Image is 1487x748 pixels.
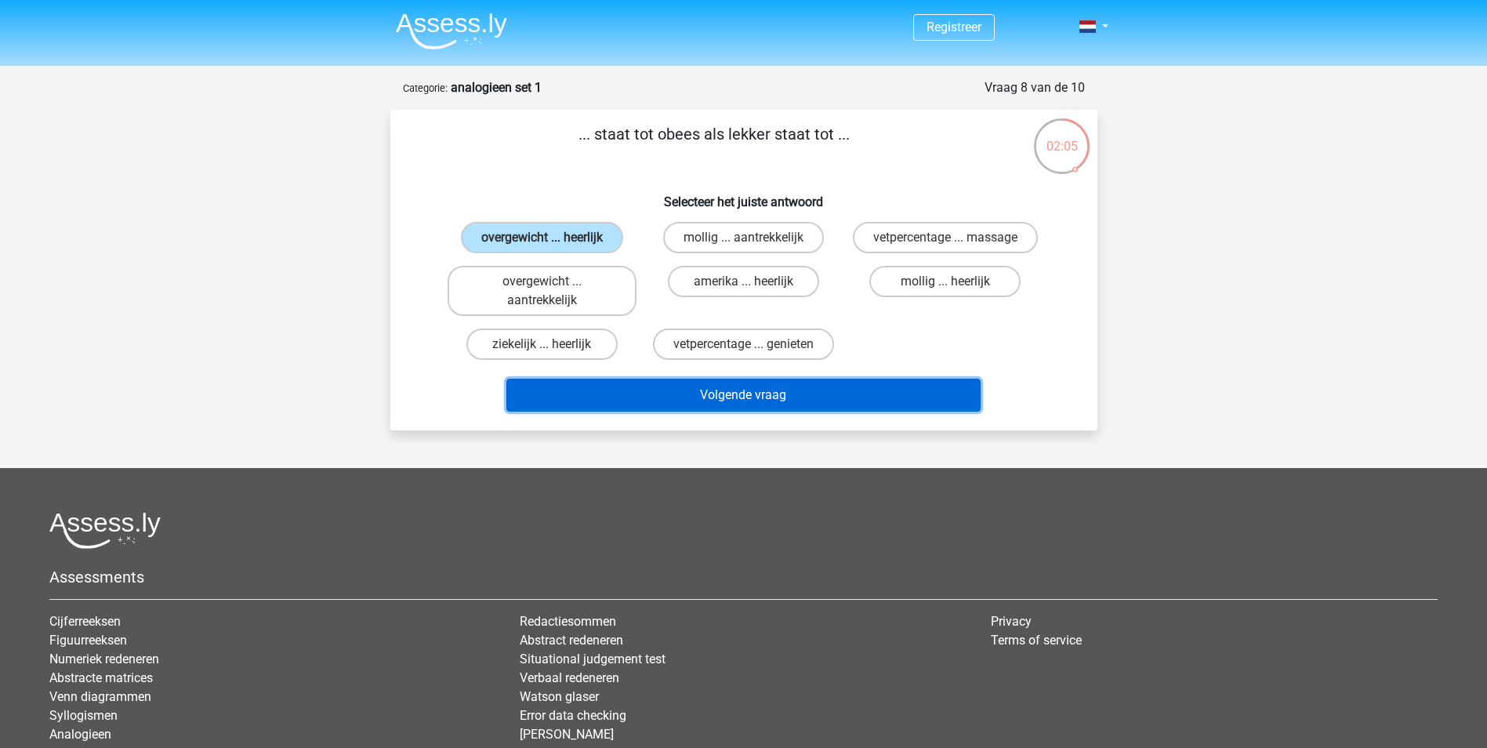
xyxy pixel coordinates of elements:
[49,512,161,549] img: Assessly logo
[466,329,618,360] label: ziekelijk ... heerlijk
[506,379,981,412] button: Volgende vraag
[396,13,507,49] img: Assessly
[461,222,623,253] label: overgewicht ... heerlijk
[49,708,118,723] a: Syllogismen
[49,689,151,704] a: Venn diagrammen
[853,222,1038,253] label: vetpercentage ... massage
[451,80,542,95] strong: analogieen set 1
[49,670,153,685] a: Abstracte matrices
[49,652,159,666] a: Numeriek redeneren
[49,614,121,629] a: Cijferreeksen
[927,20,981,34] a: Registreer
[668,266,819,297] label: amerika ... heerlijk
[520,689,599,704] a: Watson glaser
[49,568,1438,586] h5: Assessments
[520,670,619,685] a: Verbaal redeneren
[520,633,623,648] a: Abstract redeneren
[448,266,637,316] label: overgewicht ... aantrekkelijk
[991,633,1082,648] a: Terms of service
[49,633,127,648] a: Figuurreeksen
[653,329,834,360] label: vetpercentage ... genieten
[991,614,1032,629] a: Privacy
[663,222,824,253] label: mollig ... aantrekkelijk
[1032,117,1091,156] div: 02:05
[520,727,614,742] a: [PERSON_NAME]
[403,82,448,94] small: Categorie:
[520,614,616,629] a: Redactiesommen
[985,78,1085,97] div: Vraag 8 van de 10
[520,652,666,666] a: Situational judgement test
[869,266,1021,297] label: mollig ... heerlijk
[415,182,1072,209] h6: Selecteer het juiste antwoord
[520,708,626,723] a: Error data checking
[415,122,1014,169] p: ... staat tot obees als lekker staat tot ...
[49,727,111,742] a: Analogieen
